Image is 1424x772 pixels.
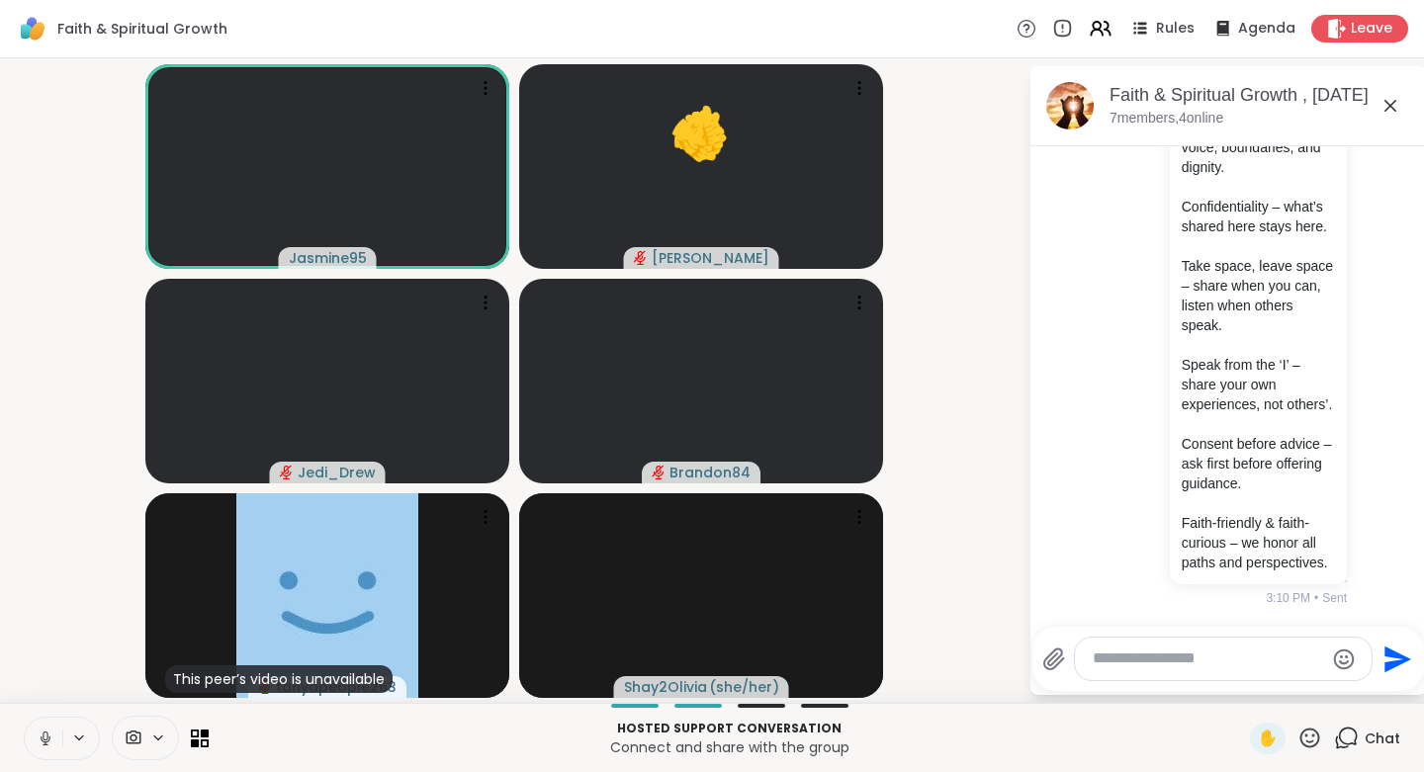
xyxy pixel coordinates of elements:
[236,493,418,698] img: tanyapeople263
[634,251,648,265] span: audio-muted
[1182,513,1335,572] p: Faith-friendly & faith-curious – we honor all paths and perspectives.
[1258,727,1278,750] span: ✋
[1332,647,1356,671] button: Emoji picker
[165,665,393,693] div: This peer’s video is unavailable
[289,248,367,268] span: Jasmine95
[1093,648,1323,669] textarea: Type your message
[1351,19,1392,39] span: Leave
[652,466,666,479] span: audio-muted
[298,463,376,482] span: Jedi_Drew
[652,248,769,268] span: [PERSON_NAME]
[610,493,792,698] img: Shay2Olivia
[669,101,732,163] button: 👍
[1182,355,1335,414] p: Speak from the ‘I’ – share your own experiences, not others’.
[16,12,49,45] img: ShareWell Logomark
[709,677,779,697] span: ( she/her )
[221,720,1238,737] p: Hosted support conversation
[1182,197,1335,236] p: Confidentiality – what’s shared here stays here.
[1314,589,1318,607] span: •
[280,466,294,479] span: audio-muted
[1110,109,1223,129] p: 7 members, 4 online
[221,737,1238,757] p: Connect and share with the group
[1046,82,1094,129] img: Faith & Spiritual Growth , Sep 07
[1266,589,1310,607] span: 3:10 PM
[1322,589,1347,607] span: Sent
[1182,434,1335,493] p: Consent before advice – ask first before offering guidance.
[57,19,227,39] span: Faith & Spiritual Growth
[669,463,751,482] span: Brandon84
[644,75,758,190] button: 👍
[1373,637,1417,681] button: Send
[624,677,707,697] span: Shay2Olivia
[1365,729,1400,748] span: Chat
[1110,83,1410,108] div: Faith & Spiritual Growth , [DATE]
[1156,19,1195,39] span: Rules
[1182,256,1335,335] p: Take space, leave space – share when you can, listen when others speak.
[1238,19,1295,39] span: Agenda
